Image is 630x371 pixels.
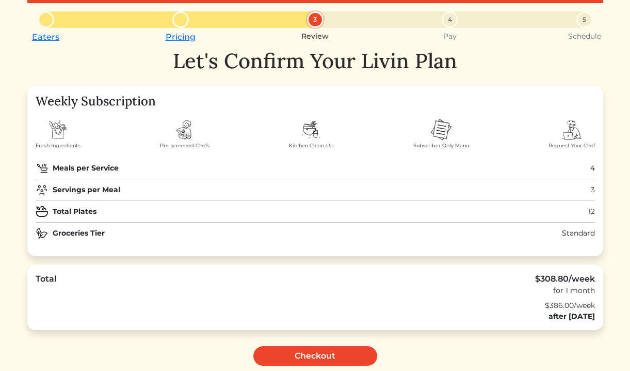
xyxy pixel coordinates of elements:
span: Pre-screened Chefs [160,142,209,149]
a: Checkout [253,346,377,366]
div: for 1 month [535,285,595,296]
span: 5 [583,15,586,24]
div: $386.00/week [36,300,595,311]
img: shopping-bag-3fe9fdf43c70cd0f07ddb1d918fa50fd9965662e60047f57cd2cdb62210a911f.svg [45,117,70,142]
strong: Groceries Tier [53,228,105,239]
span: Fresh Ingredients [36,142,80,149]
span: 3 [313,15,317,24]
img: natural-food-24e544fcef0d753ee7478663568a396ddfcde3812772f870894636ce272f7b23.svg [36,227,49,240]
div: Total [36,273,57,296]
div: 4 [590,163,595,174]
h4: Weekly Subscription [36,94,595,109]
span: Subscriber Only Menu [413,142,469,149]
img: chef-badb71c08a8f5ffc52cdcf2d2ad30fe731140de9f2fb1f8ce126cf7b01e74f51.svg [172,117,197,142]
div: $308.80/week [535,273,595,285]
div: 12 [588,206,595,217]
small: Pay [443,32,457,41]
span: Kitchen Clean-Up [289,142,334,149]
div: 3 [591,184,595,195]
small: Schedule [568,32,601,41]
a: Eaters [32,32,59,42]
a: Pricing [166,32,196,42]
span: 4 [448,15,452,24]
img: users-group-f3c9345611b1a2b1092ab9a4f439ac097d827a523e23c74d1db29542e094688d.svg [36,183,49,196]
img: menu-2f35c4f96a4585effa3d08e608743c4cf839ddca9e71355e0d64a4205c697bf4.svg [429,117,454,142]
img: order-chef-services-326f08f44a6aa5e3920b69c4f720486849f38608855716721851c101076d58f1.svg [559,117,584,142]
strong: Servings per Meal [53,184,120,195]
small: Review [301,32,329,41]
strong: after [DATE] [548,312,595,321]
div: Standard [562,228,595,239]
h1: Let's Confirm Your Livin Plan [27,49,603,73]
img: plate_medium_icon-e045dfd5cac101296ac37c6c512ae1b2bf7298469c6406fb320d813940e28050.svg [36,205,49,218]
img: pan-03-22b2d27afe76b5b8ac93af3fa79042a073eb7c635289ef4c7fe901eadbf07da4.svg [36,162,49,175]
img: dishes-d6934137296c20fa1fbd2b863cbcc29b0ee9867785c1462d0468fec09d0b8e2d.svg [299,117,324,142]
strong: Total Plates [53,206,96,217]
strong: Meals per Service [53,163,119,174]
span: Request Your Chef [548,142,595,149]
